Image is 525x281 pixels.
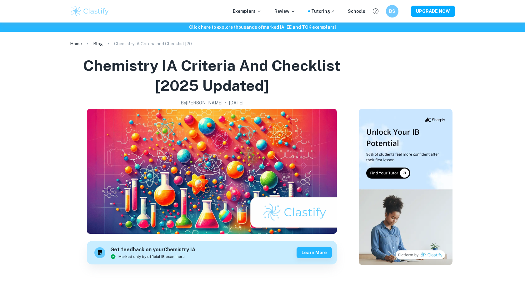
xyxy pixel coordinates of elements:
a: Blog [93,39,103,48]
span: Marked only by official IB examiners [118,254,185,259]
button: Learn more [297,247,332,258]
button: Help and Feedback [370,6,381,17]
h6: BS [389,8,396,15]
h6: Click here to explore thousands of marked IA, EE and TOK exemplars ! [1,24,524,31]
a: Get feedback on yourChemistry IAMarked only by official IB examinersLearn more [87,241,337,264]
img: Chemistry IA Criteria and Checklist [2025 updated] cover image [87,109,337,234]
h2: By [PERSON_NAME] [181,99,222,106]
p: • [225,99,227,106]
button: BS [386,5,398,18]
a: Home [70,39,82,48]
h2: [DATE] [229,99,243,106]
img: Thumbnail [359,109,452,265]
h1: Chemistry IA Criteria and Checklist [2025 updated] [72,56,351,96]
p: Chemistry IA Criteria and Checklist [2025 updated] [114,40,195,47]
p: Review [274,8,296,15]
h6: Get feedback on your Chemistry IA [110,246,196,254]
img: Clastify logo [70,5,110,18]
p: Exemplars [233,8,262,15]
a: Tutoring [311,8,335,15]
button: UPGRADE NOW [411,6,455,17]
a: Schools [348,8,365,15]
